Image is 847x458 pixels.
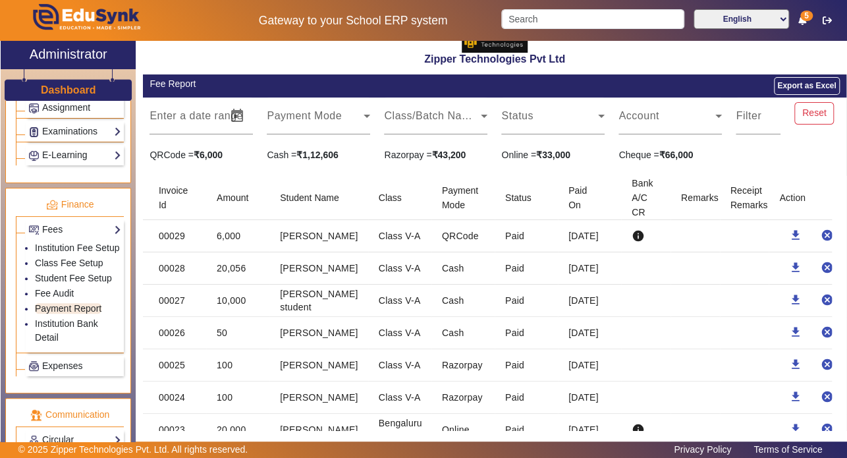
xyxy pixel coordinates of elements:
[206,382,269,414] mat-cell: 100
[280,190,339,205] div: Student Name
[206,285,269,317] mat-cell: 10,000
[536,150,570,160] strong: ₹33,000
[150,113,180,129] input: Start Date
[269,285,368,317] mat-cell: [PERSON_NAME] student
[431,349,495,382] mat-cell: Razorpay
[42,360,82,371] span: Expenses
[1,41,136,69] a: Administrator
[618,110,659,121] mat-label: Account
[495,382,558,414] mat-cell: Paid
[442,183,490,212] div: Payment Mode
[384,110,477,121] mat-label: Class/Batch Name
[495,317,558,349] mat-cell: Paid
[820,229,833,242] mat-icon: cancel
[18,443,248,457] p: © 2025 Zipper Technologies Pvt. Ltd. All rights reserved.
[221,100,253,132] button: Open calendar
[612,148,729,162] div: Cheque =
[30,409,42,421] img: communication.png
[788,422,802,436] mat-icon: download
[769,176,832,220] mat-header-cell: Action
[501,9,684,29] input: Search
[267,110,342,121] mat-label: Payment Mode
[431,317,495,349] mat-cell: Cash
[217,190,260,205] div: Amount
[206,317,269,349] mat-cell: 50
[269,414,368,446] mat-cell: [PERSON_NAME]
[16,408,124,422] p: Communication
[505,190,543,205] div: Status
[495,285,558,317] mat-cell: Paid
[568,183,599,212] div: Paid On
[379,190,402,205] div: Class
[431,220,495,252] mat-cell: QRCode
[143,382,206,414] mat-cell: 00024
[368,220,431,252] mat-cell: Class V-A
[143,252,206,285] mat-cell: 00028
[788,293,802,306] mat-icon: download
[431,285,495,317] mat-cell: Cash
[558,252,621,285] mat-cell: [DATE]
[568,183,611,212] div: Paid On
[206,252,269,285] mat-cell: 20,056
[159,183,190,212] div: Invoice Id
[621,176,670,220] mat-header-cell: Bank A/C CR
[368,382,431,414] mat-cell: Class V-A
[495,414,558,446] mat-cell: Paid
[269,220,368,252] mat-cell: [PERSON_NAME]
[558,220,621,252] mat-cell: [DATE]
[558,382,621,414] mat-cell: [DATE]
[219,14,487,28] h5: Gateway to your School ERP system
[736,110,761,121] mat-label: Filter
[29,361,39,371] img: Payroll.png
[269,252,368,285] mat-cell: [PERSON_NAME]
[659,150,694,160] strong: ₹66,000
[820,422,833,436] mat-icon: cancel
[632,229,645,243] mat-icon: info
[788,261,802,274] mat-icon: download
[442,183,481,212] div: Payment Mode
[143,349,206,382] mat-cell: 00025
[632,423,645,436] mat-icon: info
[788,229,802,242] mat-icon: download
[206,220,269,252] mat-cell: 6,000
[377,148,495,162] div: Razorpay =
[280,190,351,205] div: Student Name
[143,148,260,162] div: QRCode =
[747,441,829,458] a: Terms of Service
[269,317,368,349] mat-cell: [PERSON_NAME]
[35,288,74,299] a: Fee Audit
[150,110,243,121] mat-label: Enter a date range
[35,243,119,253] a: Institution Fee Setup
[558,414,621,446] mat-cell: [DATE]
[820,390,833,403] mat-icon: cancel
[558,317,621,349] mat-cell: [DATE]
[35,318,98,343] a: Institution Bank Detail
[558,285,621,317] mat-cell: [DATE]
[30,46,107,62] h2: Administrator
[788,358,802,371] mat-icon: download
[368,317,431,349] mat-cell: Class V-A
[788,390,802,403] mat-icon: download
[35,258,103,268] a: Class Fee Setup
[495,252,558,285] mat-cell: Paid
[35,273,112,283] a: Student Fee Setup
[40,83,97,97] a: Dashboard
[41,84,96,96] h3: Dashboard
[46,199,58,211] img: finance.png
[820,293,833,306] mat-icon: cancel
[42,102,90,113] span: Assignment
[667,441,738,458] a: Privacy Policy
[431,382,495,414] mat-cell: Razorpay
[143,220,206,252] mat-cell: 00029
[788,326,802,339] mat-icon: download
[29,103,39,113] img: Assignments.png
[28,358,121,374] a: Expenses
[16,198,124,212] p: Finance
[143,285,206,317] mat-cell: 00027
[194,150,223,160] strong: ₹6,000
[431,150,466,160] strong: ₹43,200
[820,326,833,339] mat-icon: cancel
[368,285,431,317] mat-cell: Class V-A
[206,349,269,382] mat-cell: 100
[192,113,219,129] input: End Date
